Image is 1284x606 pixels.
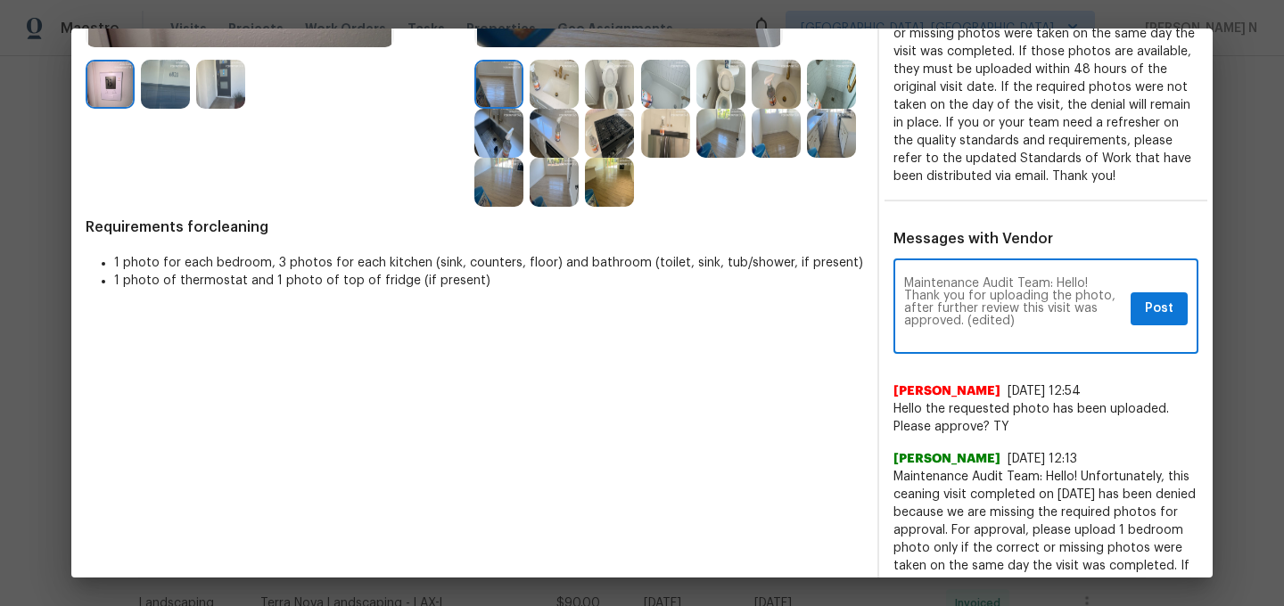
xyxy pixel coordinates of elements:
[86,218,863,236] span: Requirements for cleaning
[893,450,1000,468] span: [PERSON_NAME]
[114,272,863,290] li: 1 photo of thermostat and 1 photo of top of fridge (if present)
[1008,385,1081,397] span: [DATE] 12:54
[893,232,1053,246] span: Messages with Vendor
[893,382,1000,400] span: [PERSON_NAME]
[1008,453,1077,465] span: [DATE] 12:13
[893,400,1198,436] span: Hello the requested photo has been uploaded. Please approve? TY
[114,254,863,272] li: 1 photo for each bedroom, 3 photos for each kitchen (sink, counters, floor) and bathroom (toilet,...
[904,277,1123,340] textarea: Maintenance Audit Team: Hello! Thank you for uploading the photo, after further review this visit...
[1145,298,1173,320] span: Post
[1131,292,1188,325] button: Post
